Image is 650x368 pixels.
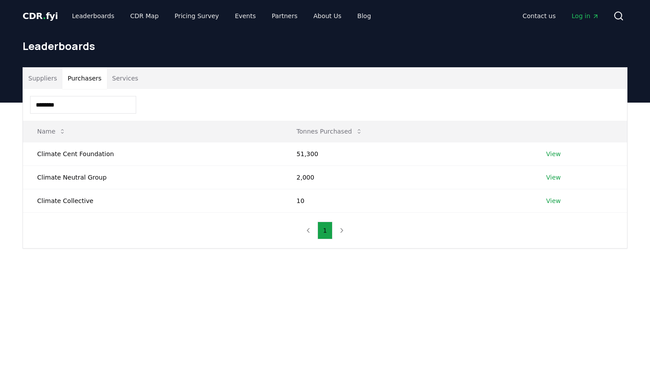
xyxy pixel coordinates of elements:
[283,142,532,165] td: 51,300
[65,8,378,24] nav: Main
[23,142,283,165] td: Climate Cent Foundation
[23,39,627,53] h1: Leaderboards
[23,11,58,21] span: CDR fyi
[290,123,370,140] button: Tonnes Purchased
[43,11,46,21] span: .
[23,165,283,189] td: Climate Neutral Group
[168,8,226,24] a: Pricing Survey
[265,8,305,24] a: Partners
[283,165,532,189] td: 2,000
[23,68,62,89] button: Suppliers
[30,123,73,140] button: Name
[23,10,58,22] a: CDR.fyi
[350,8,378,24] a: Blog
[107,68,144,89] button: Services
[65,8,122,24] a: Leaderboards
[516,8,563,24] a: Contact us
[546,149,561,158] a: View
[546,173,561,182] a: View
[23,189,283,212] td: Climate Collective
[123,8,166,24] a: CDR Map
[62,68,107,89] button: Purchasers
[516,8,606,24] nav: Main
[306,8,348,24] a: About Us
[572,11,599,20] span: Log in
[317,222,333,239] button: 1
[546,196,561,205] a: View
[228,8,263,24] a: Events
[565,8,606,24] a: Log in
[283,189,532,212] td: 10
